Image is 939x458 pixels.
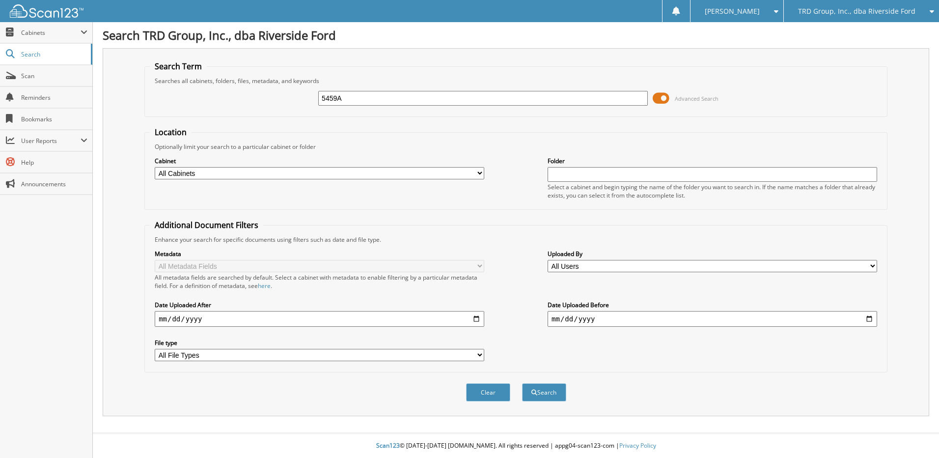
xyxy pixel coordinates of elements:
[150,77,882,85] div: Searches all cabinets, folders, files, metadata, and keywords
[21,93,87,102] span: Reminders
[21,158,87,167] span: Help
[21,137,81,145] span: User Reports
[890,411,939,458] iframe: Chat Widget
[150,143,882,151] div: Optionally limit your search to a particular cabinet or folder
[548,183,877,200] div: Select a cabinet and begin typing the name of the folder you want to search in. If the name match...
[150,127,192,138] legend: Location
[10,4,83,18] img: scan123-logo-white.svg
[21,50,86,58] span: Search
[103,27,929,43] h1: Search TRD Group, Inc., dba Riverside Ford
[155,311,484,327] input: start
[21,180,87,188] span: Announcements
[150,61,207,72] legend: Search Term
[21,29,81,37] span: Cabinets
[376,441,400,450] span: Scan123
[466,383,510,401] button: Clear
[155,250,484,258] label: Metadata
[675,95,718,102] span: Advanced Search
[258,282,271,290] a: here
[21,72,87,80] span: Scan
[150,220,263,230] legend: Additional Document Filters
[705,8,760,14] span: [PERSON_NAME]
[619,441,656,450] a: Privacy Policy
[798,8,915,14] span: TRD Group, Inc., dba Riverside Ford
[155,273,484,290] div: All metadata fields are searched by default. Select a cabinet with metadata to enable filtering b...
[155,301,484,309] label: Date Uploaded After
[548,311,877,327] input: end
[548,301,877,309] label: Date Uploaded Before
[522,383,566,401] button: Search
[93,434,939,458] div: © [DATE]-[DATE] [DOMAIN_NAME]. All rights reserved | appg04-scan123-com |
[150,235,882,244] div: Enhance your search for specific documents using filters such as date and file type.
[548,157,877,165] label: Folder
[155,339,484,347] label: File type
[21,115,87,123] span: Bookmarks
[548,250,877,258] label: Uploaded By
[155,157,484,165] label: Cabinet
